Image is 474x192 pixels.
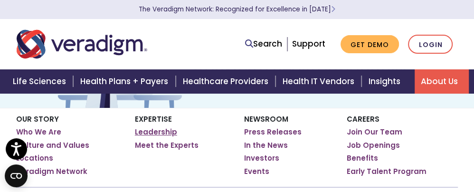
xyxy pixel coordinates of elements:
[177,69,277,94] a: Healthcare Providers
[245,38,282,50] a: Search
[139,5,335,14] a: The Veradigm Network: Recognized for Excellence in [DATE]Learn More
[135,127,177,137] a: Leadership
[347,127,402,137] a: Join Our Team
[363,69,415,94] a: Insights
[16,141,89,150] a: Culture and Values
[5,164,28,187] button: Open CMP widget
[341,35,399,54] a: Get Demo
[347,154,378,163] a: Benefits
[16,154,53,163] a: Locations
[244,154,279,163] a: Investors
[415,69,469,94] a: About Us
[244,127,302,137] a: Press Releases
[244,167,269,176] a: Events
[347,141,400,150] a: Job Openings
[347,167,427,176] a: Early Talent Program
[244,141,288,150] a: In the News
[7,69,75,94] a: Life Sciences
[331,5,335,14] span: Learn More
[17,29,147,60] img: Veradigm logo
[16,167,87,176] a: Veradigm Network
[292,38,325,49] a: Support
[135,141,199,150] a: Meet the Experts
[75,69,177,94] a: Health Plans + Payers
[16,127,61,137] a: Who We Are
[408,35,453,54] a: Login
[277,69,363,94] a: Health IT Vendors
